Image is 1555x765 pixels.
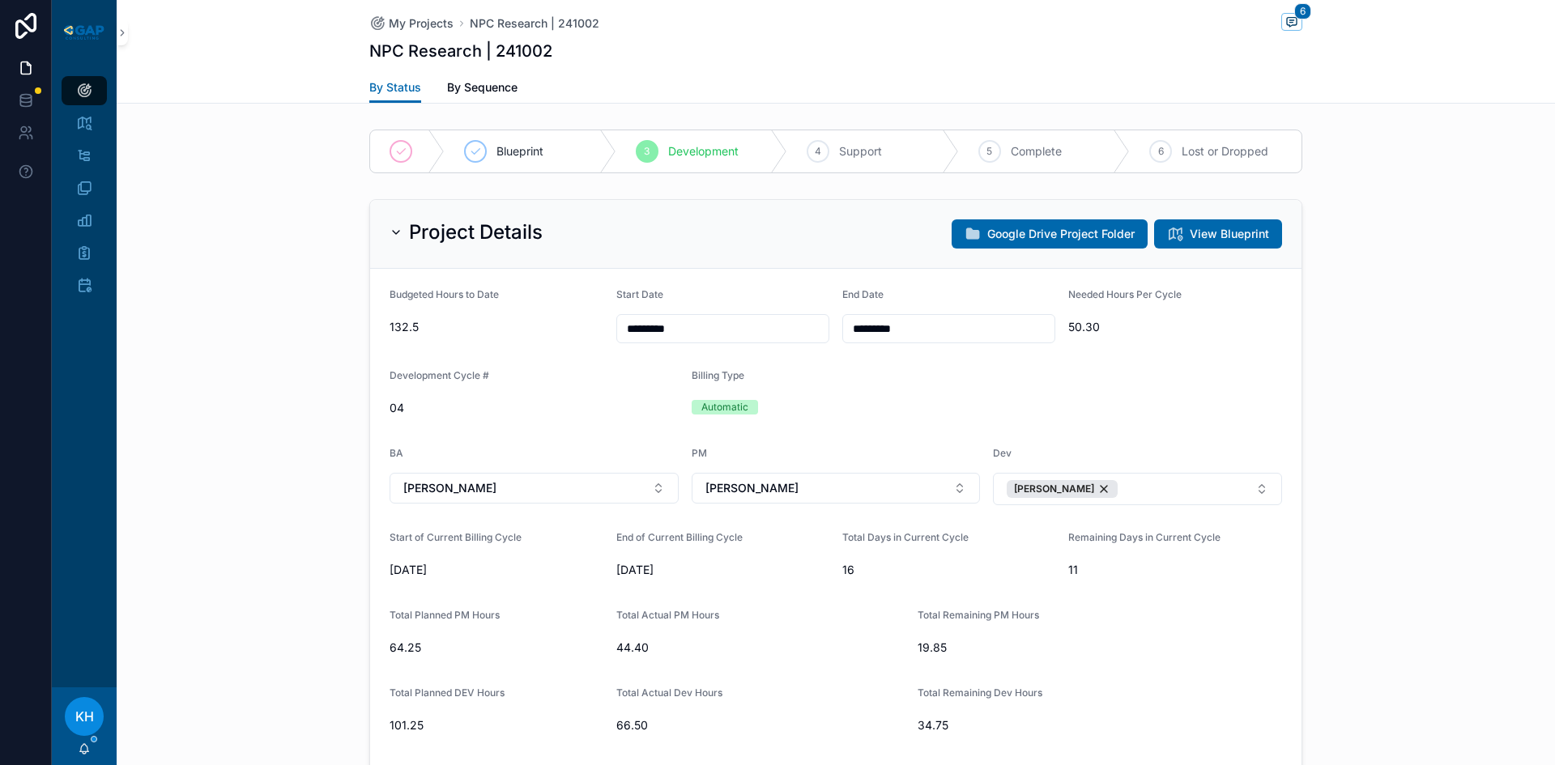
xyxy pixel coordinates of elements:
div: Automatic [701,400,748,414]
span: 6 [1158,145,1164,158]
button: 6 [1281,13,1302,33]
button: Select Button [390,473,679,504]
span: PM [692,447,707,459]
span: Billing Type [692,369,744,381]
a: My Projects [369,15,454,32]
button: Google Drive Project Folder [952,219,1148,249]
span: Remaining Days in Current Cycle [1068,531,1221,543]
span: Complete [1011,143,1062,159]
span: Google Drive Project Folder [987,226,1135,242]
span: 4 [815,145,821,158]
span: 132.5 [390,319,603,335]
span: Total Actual PM Hours [616,609,719,621]
span: 50.30 [1068,319,1282,335]
span: Total Remaining Dev Hours [918,686,1042,699]
span: Start of Current Billing Cycle [390,531,522,543]
span: 44.40 [616,640,905,656]
h2: Project Details [409,219,543,245]
span: By Status [369,79,421,96]
span: Budgeted Hours to Date [390,288,499,300]
span: Start Date [616,288,663,300]
span: 11 [1068,562,1282,578]
span: Total Planned DEV Hours [390,686,505,699]
span: 04 [390,400,679,416]
span: 5 [986,145,992,158]
a: By Sequence [447,73,518,105]
span: [PERSON_NAME] [403,480,496,496]
span: 64.25 [390,640,603,656]
span: 19.85 [918,640,1207,656]
button: Select Button [692,473,981,504]
span: 16 [842,562,1055,578]
span: View Blueprint [1190,226,1269,242]
span: [PERSON_NAME] [705,480,799,496]
button: Unselect 9 [1007,480,1118,498]
span: [DATE] [390,562,603,578]
span: End of Current Billing Cycle [616,531,743,543]
span: 101.25 [390,717,603,733]
span: By Sequence [447,79,518,96]
span: [PERSON_NAME] [1014,482,1094,495]
img: App logo [62,23,107,42]
span: 34.75 [918,717,1131,733]
span: Total Days in Current Cycle [842,531,969,543]
div: scrollable content [52,65,117,321]
span: Support [839,143,882,159]
button: Select Button [993,473,1282,505]
span: Dev [993,447,1012,459]
span: My Projects [389,15,454,32]
span: Needed Hours Per Cycle [1068,288,1182,300]
button: View Blueprint [1154,219,1282,249]
h1: NPC Research | 241002 [369,40,552,62]
span: End Date [842,288,884,300]
span: BA [390,447,403,459]
span: Total Actual Dev Hours [616,686,722,699]
a: By Status [369,73,421,104]
a: NPC Research | 241002 [470,15,599,32]
span: Development Cycle # [390,369,489,381]
span: Total Planned PM Hours [390,609,500,621]
span: Total Remaining PM Hours [918,609,1039,621]
span: 6 [1294,3,1311,19]
span: [DATE] [616,562,830,578]
span: 3 [644,145,650,158]
span: KH [75,707,94,726]
span: 66.50 [616,717,905,733]
span: Development [668,143,739,159]
span: Lost or Dropped [1182,143,1268,159]
span: Blueprint [496,143,543,159]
